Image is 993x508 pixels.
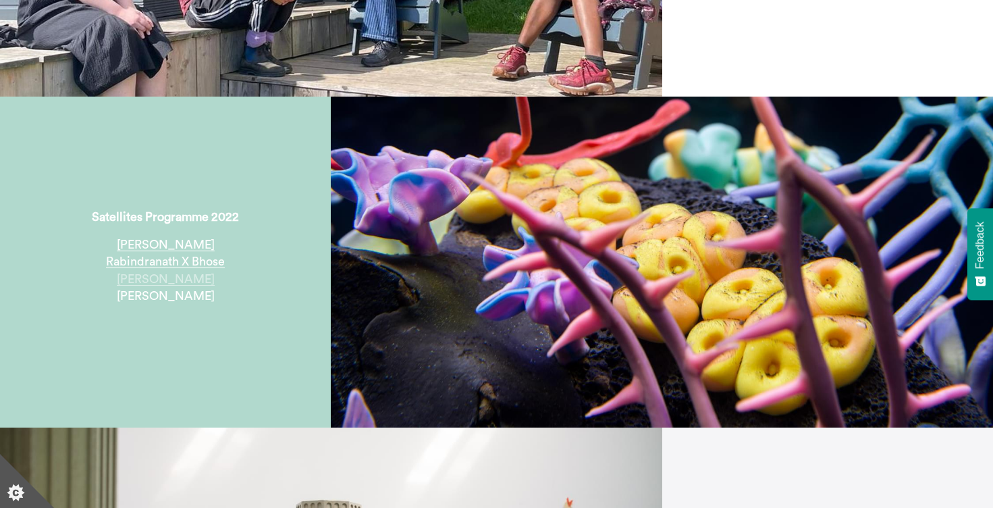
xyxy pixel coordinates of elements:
a: [PERSON_NAME] [117,273,215,286]
a: [PERSON_NAME] [117,238,215,251]
img: Pet Rock23 eoincarey 0269 [331,97,993,428]
span: Feedback [974,222,986,269]
p: [PERSON_NAME] [106,236,225,305]
strong: Satellites Programme 2022 [92,211,239,223]
button: Feedback - Show survey [967,208,993,300]
a: Rabindranath X Bhose [106,255,225,268]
